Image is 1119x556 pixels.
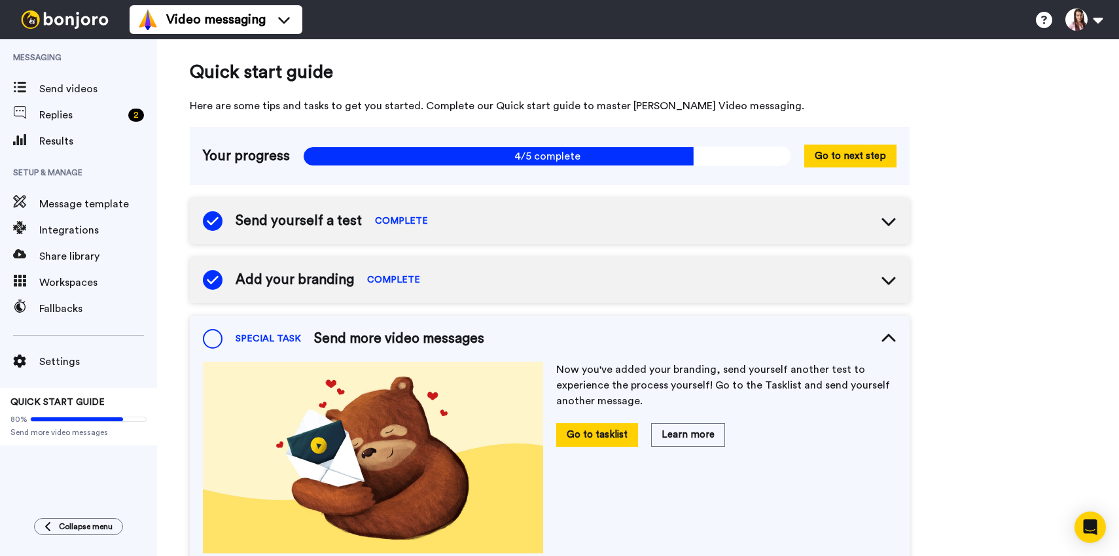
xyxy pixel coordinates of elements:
[556,423,638,446] button: Go to tasklist
[39,196,157,212] span: Message template
[236,211,362,231] span: Send yourself a test
[190,98,910,114] span: Here are some tips and tasks to get you started. Complete our Quick start guide to master [PERSON...
[236,270,354,290] span: Add your branding
[314,329,484,349] span: Send more video messages
[190,59,910,85] span: Quick start guide
[375,215,428,228] span: COMPLETE
[16,10,114,29] img: bj-logo-header-white.svg
[303,147,791,166] span: 4/5 complete
[367,273,420,287] span: COMPLETE
[10,414,27,425] span: 80%
[10,398,105,407] span: QUICK START GUIDE
[137,9,158,30] img: vm-color.svg
[34,518,123,535] button: Collapse menu
[236,332,301,345] span: SPECIAL TASK
[128,109,144,122] div: 2
[39,354,157,370] span: Settings
[556,362,897,409] p: Now you've added your branding, send yourself another test to experience the process yourself! Go...
[203,362,543,553] img: ef8d60325db97039671181ddc077363f.jpg
[39,222,157,238] span: Integrations
[39,133,157,149] span: Results
[10,427,147,438] span: Send more video messages
[804,145,897,167] button: Go to next step
[39,275,157,290] span: Workspaces
[39,107,123,123] span: Replies
[59,521,113,532] span: Collapse menu
[39,249,157,264] span: Share library
[39,81,157,97] span: Send videos
[166,10,266,29] span: Video messaging
[203,147,290,166] span: Your progress
[1075,512,1106,543] div: Open Intercom Messenger
[39,301,157,317] span: Fallbacks
[651,423,725,446] button: Learn more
